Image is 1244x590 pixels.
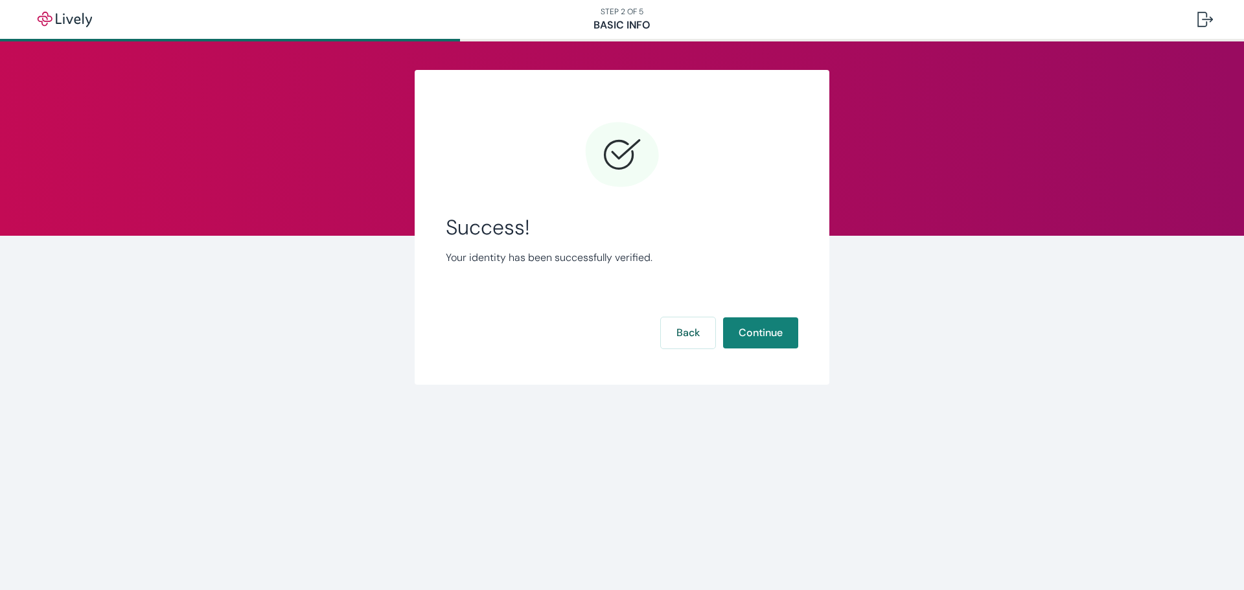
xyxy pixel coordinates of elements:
[661,317,715,348] button: Back
[29,12,101,27] img: Lively
[723,317,798,348] button: Continue
[446,250,798,266] p: Your identity has been successfully verified.
[446,215,798,240] span: Success!
[583,117,661,194] svg: Checkmark icon
[1187,4,1223,35] button: Log out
